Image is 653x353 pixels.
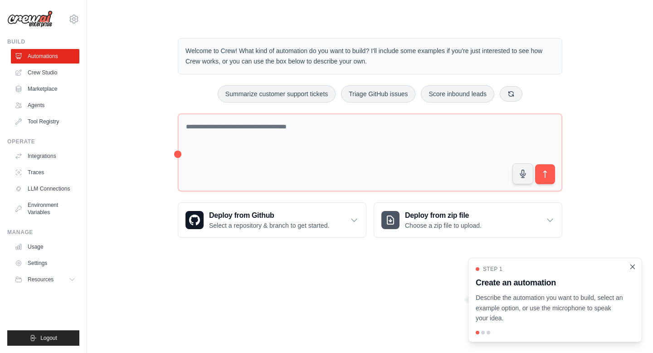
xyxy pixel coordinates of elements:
a: Integrations [11,149,79,163]
button: Logout [7,330,79,346]
button: Score inbound leads [421,85,494,103]
a: Crew Studio [11,65,79,80]
p: Describe the automation you want to build, select an example option, or use the microphone to spe... [476,293,624,324]
a: Automations [11,49,79,64]
a: Tool Registry [11,114,79,129]
h3: Create an automation [476,276,624,289]
a: Environment Variables [11,198,79,220]
button: Summarize customer support tickets [218,85,336,103]
div: Manage [7,229,79,236]
span: Resources [28,276,54,283]
p: Choose a zip file to upload. [405,221,482,230]
a: Usage [11,240,79,254]
span: Step 1 [483,265,502,273]
p: Select a repository & branch to get started. [209,221,329,230]
button: Close walkthrough [629,263,636,270]
div: Build [7,38,79,45]
button: Resources [11,272,79,287]
button: Triage GitHub issues [341,85,415,103]
img: Logo [7,10,53,28]
iframe: Chat Widget [608,309,653,353]
a: LLM Connections [11,181,79,196]
p: Welcome to Crew! What kind of automation do you want to build? I'll include some examples if you'... [185,46,555,67]
div: Operate [7,138,79,145]
span: Logout [40,334,57,342]
h3: Deploy from zip file [405,210,482,221]
h3: Deploy from Github [209,210,329,221]
a: Traces [11,165,79,180]
a: Marketplace [11,82,79,96]
a: Settings [11,256,79,270]
a: Agents [11,98,79,113]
